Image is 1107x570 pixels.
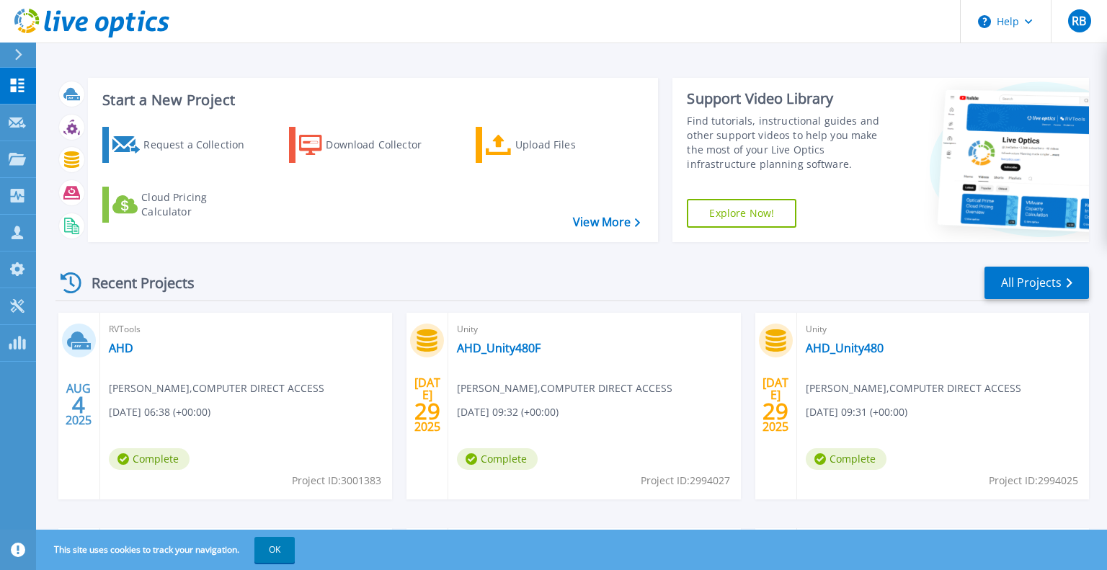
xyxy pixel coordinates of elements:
[414,405,440,417] span: 29
[109,380,324,396] span: [PERSON_NAME] , COMPUTER DIRECT ACCESS
[292,473,381,489] span: Project ID: 3001383
[1072,15,1086,27] span: RB
[143,130,259,159] div: Request a Collection
[109,341,133,355] a: AHD
[641,473,730,489] span: Project ID: 2994027
[806,321,1080,337] span: Unity
[141,190,257,219] div: Cloud Pricing Calculator
[109,404,210,420] span: [DATE] 06:38 (+00:00)
[109,321,383,337] span: RVTools
[762,378,789,431] div: [DATE] 2025
[55,265,214,300] div: Recent Projects
[687,89,896,108] div: Support Video Library
[40,537,295,563] span: This site uses cookies to track your navigation.
[687,199,796,228] a: Explore Now!
[254,537,295,563] button: OK
[573,215,640,229] a: View More
[687,114,896,172] div: Find tutorials, instructional guides and other support videos to help you make the most of your L...
[806,380,1021,396] span: [PERSON_NAME] , COMPUTER DIRECT ACCESS
[457,380,672,396] span: [PERSON_NAME] , COMPUTER DIRECT ACCESS
[72,398,85,411] span: 4
[763,405,788,417] span: 29
[414,378,441,431] div: [DATE] 2025
[806,404,907,420] span: [DATE] 09:31 (+00:00)
[102,127,263,163] a: Request a Collection
[806,448,886,470] span: Complete
[806,341,884,355] a: AHD_Unity480
[65,378,92,431] div: AUG 2025
[289,127,450,163] a: Download Collector
[326,130,441,159] div: Download Collector
[457,448,538,470] span: Complete
[109,448,190,470] span: Complete
[102,187,263,223] a: Cloud Pricing Calculator
[476,127,636,163] a: Upload Files
[984,267,1089,299] a: All Projects
[102,92,640,108] h3: Start a New Project
[515,130,631,159] div: Upload Files
[457,404,559,420] span: [DATE] 09:32 (+00:00)
[989,473,1078,489] span: Project ID: 2994025
[457,341,541,355] a: AHD_Unity480F
[457,321,732,337] span: Unity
